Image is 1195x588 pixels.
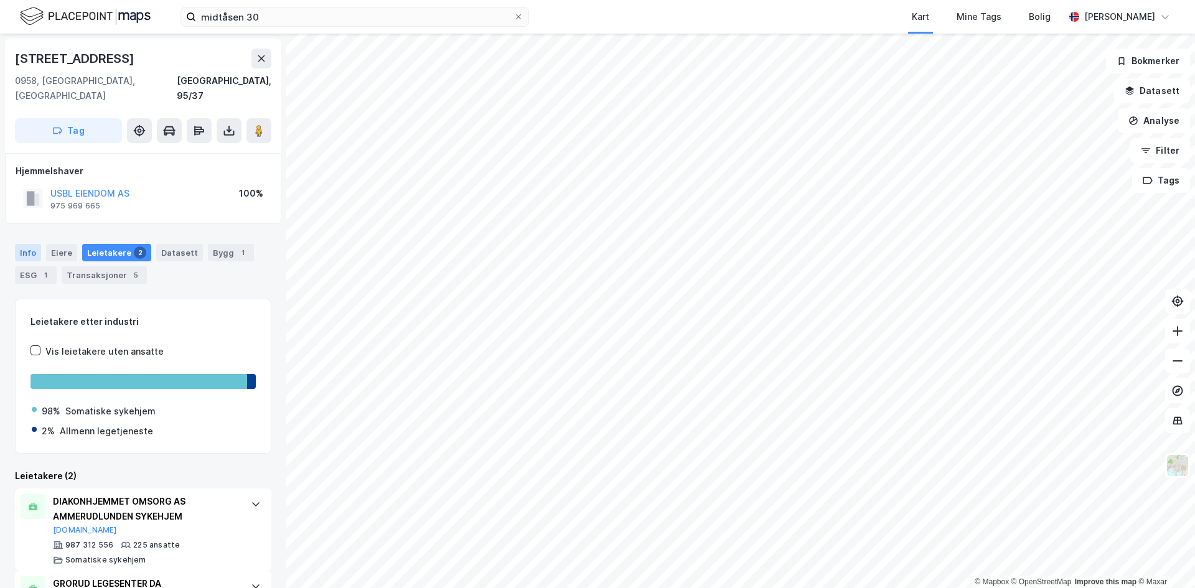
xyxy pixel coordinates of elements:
[60,424,153,439] div: Allmenn legetjeneste
[156,244,203,261] div: Datasett
[46,244,77,261] div: Eiere
[1084,9,1155,24] div: [PERSON_NAME]
[196,7,513,26] input: Søk på adresse, matrikkel, gårdeiere, leietakere eller personer
[53,525,117,535] button: [DOMAIN_NAME]
[957,9,1001,24] div: Mine Tags
[42,404,60,419] div: 98%
[65,404,156,419] div: Somatiske sykehjem
[39,269,52,281] div: 1
[208,244,254,261] div: Bygg
[1029,9,1051,24] div: Bolig
[45,344,164,359] div: Vis leietakere uten ansatte
[53,494,238,524] div: DIAKONHJEMMET OMSORG AS AMMERUDLUNDEN SYKEHJEM
[30,314,256,329] div: Leietakere etter industri
[129,269,142,281] div: 5
[975,577,1009,586] a: Mapbox
[42,424,55,439] div: 2%
[20,6,151,27] img: logo.f888ab2527a4732fd821a326f86c7f29.svg
[50,201,100,211] div: 975 969 665
[15,244,41,261] div: Info
[65,555,146,565] div: Somatiske sykehjem
[1118,108,1190,133] button: Analyse
[1132,168,1190,193] button: Tags
[65,540,113,550] div: 987 312 556
[15,73,177,103] div: 0958, [GEOGRAPHIC_DATA], [GEOGRAPHIC_DATA]
[16,164,271,179] div: Hjemmelshaver
[177,73,271,103] div: [GEOGRAPHIC_DATA], 95/37
[912,9,929,24] div: Kart
[1011,577,1072,586] a: OpenStreetMap
[15,266,57,284] div: ESG
[15,118,122,143] button: Tag
[1133,528,1195,588] div: Kontrollprogram for chat
[15,49,137,68] div: [STREET_ADDRESS]
[239,186,263,201] div: 100%
[1114,78,1190,103] button: Datasett
[1106,49,1190,73] button: Bokmerker
[1133,528,1195,588] iframe: Chat Widget
[82,244,151,261] div: Leietakere
[1075,577,1136,586] a: Improve this map
[237,246,249,259] div: 1
[1166,454,1189,477] img: Z
[134,246,146,259] div: 2
[62,266,147,284] div: Transaksjoner
[133,540,180,550] div: 225 ansatte
[15,469,271,483] div: Leietakere (2)
[1130,138,1190,163] button: Filter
